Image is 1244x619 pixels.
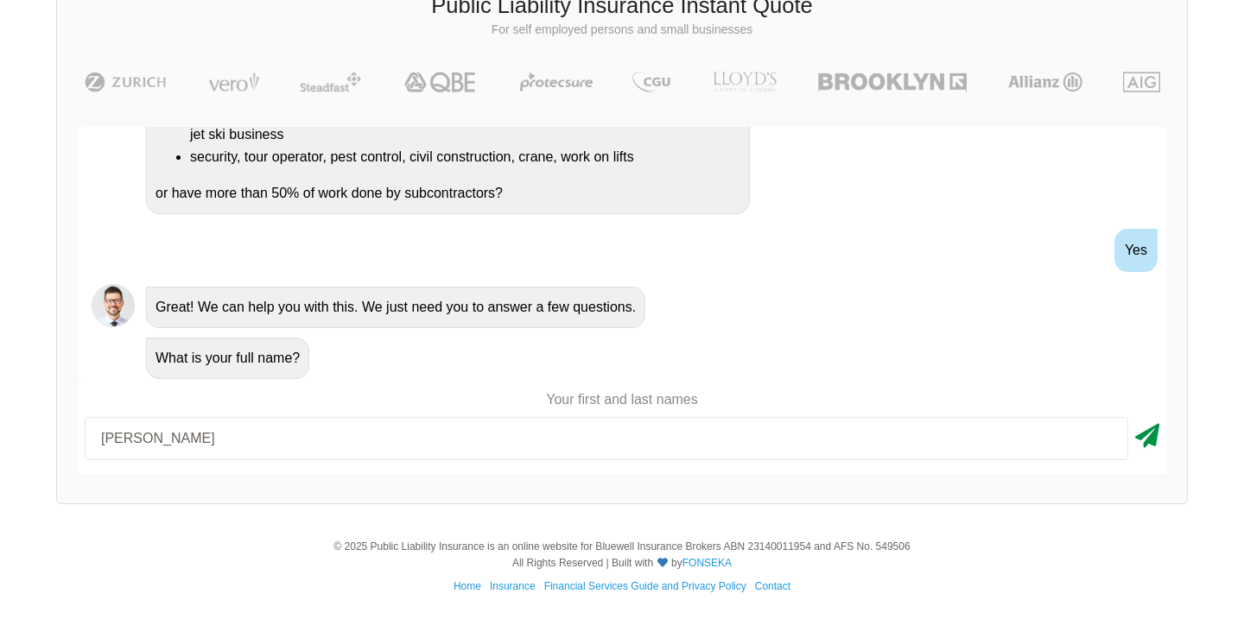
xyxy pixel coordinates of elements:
[513,72,600,92] img: Protecsure | Public Liability Insurance
[92,284,135,327] img: Chatbot | PLI
[811,72,973,92] img: Brooklyn | Public Liability Insurance
[490,580,536,592] a: Insurance
[293,72,369,92] img: Steadfast | Public Liability Insurance
[625,72,677,92] img: CGU | Public Liability Insurance
[85,417,1128,460] input: Your first and last names
[77,72,175,92] img: Zurich | Public Liability Insurance
[703,72,786,92] img: LLOYD's | Public Liability Insurance
[1000,72,1091,92] img: Allianz | Public Liability Insurance
[190,146,740,168] li: security, tour operator, pest control, civil construction, crane, work on lifts
[1116,72,1167,92] img: AIG | Public Liability Insurance
[78,390,1166,409] p: Your first and last names
[146,287,645,328] div: Great! We can help you with this. We just need you to answer a few questions.
[544,580,746,592] a: Financial Services Guide and Privacy Policy
[682,557,732,569] a: FONSEKA
[755,580,790,592] a: Contact
[1114,229,1158,272] div: Yes
[200,72,267,92] img: Vero | Public Liability Insurance
[70,22,1174,39] p: For self employed persons and small businesses
[454,580,481,592] a: Home
[146,338,309,379] div: What is your full name?
[394,72,487,92] img: QBE | Public Liability Insurance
